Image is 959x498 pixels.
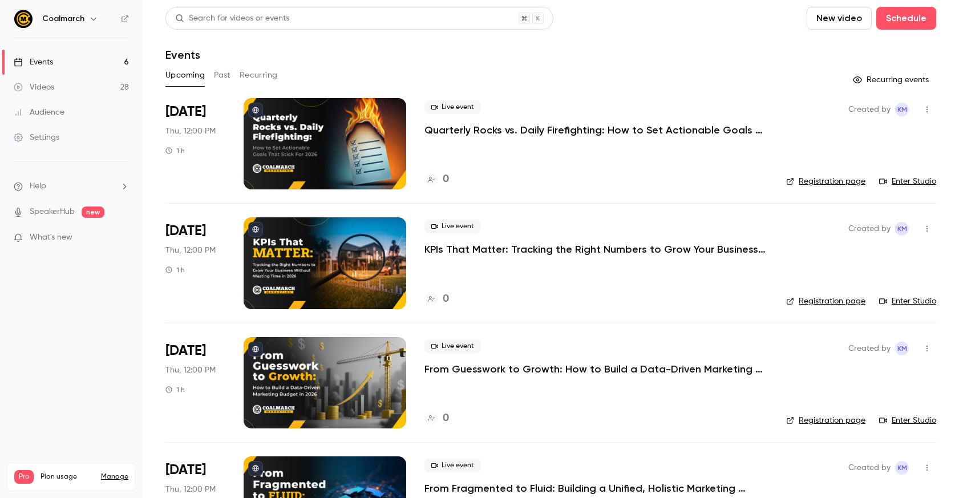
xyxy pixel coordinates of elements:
[165,125,216,137] span: Thu, 12:00 PM
[165,365,216,376] span: Thu, 12:00 PM
[443,172,449,187] h4: 0
[165,103,206,121] span: [DATE]
[165,222,206,240] span: [DATE]
[30,206,75,218] a: SpeakerHub
[165,385,185,394] div: 1 h
[424,172,449,187] a: 0
[424,220,481,233] span: Live event
[848,222,891,236] span: Created by
[14,180,129,192] li: help-dropdown-opener
[424,123,767,137] a: Quarterly Rocks vs. Daily Firefighting: How to Set Actionable Goals That Stick For 2026
[424,362,767,376] a: From Guesswork to Growth: How to Build a Data-Driven Marketing Budget in [DATE]
[42,13,84,25] h6: Coalmarch
[165,98,225,189] div: Sep 18 Thu, 12:00 PM (America/New York)
[14,56,53,68] div: Events
[424,100,481,114] span: Live event
[786,176,865,187] a: Registration page
[165,461,206,479] span: [DATE]
[41,472,94,481] span: Plan usage
[848,103,891,116] span: Created by
[443,291,449,307] h4: 0
[786,415,865,426] a: Registration page
[165,484,216,495] span: Thu, 12:00 PM
[424,242,767,256] a: KPIs That Matter: Tracking the Right Numbers to Grow Your Business Without Wasting Time in [DATE]
[214,66,230,84] button: Past
[165,66,205,84] button: Upcoming
[424,339,481,353] span: Live event
[424,481,767,495] a: From Fragmented to Fluid: Building a Unified, Holistic Marketing Strategy in [DATE]
[879,295,936,307] a: Enter Studio
[165,265,185,274] div: 1 h
[895,222,909,236] span: Katie McCaskill
[101,472,128,481] a: Manage
[14,107,64,118] div: Audience
[443,411,449,426] h4: 0
[165,342,206,360] span: [DATE]
[165,217,225,309] div: Oct 2 Thu, 12:00 PM (America/New York)
[424,291,449,307] a: 0
[879,176,936,187] a: Enter Studio
[165,337,225,428] div: Oct 16 Thu, 12:00 PM (America/New York)
[165,245,216,256] span: Thu, 12:00 PM
[82,207,104,218] span: new
[848,71,936,89] button: Recurring events
[895,342,909,355] span: Katie McCaskill
[424,411,449,426] a: 0
[895,461,909,475] span: Katie McCaskill
[165,48,200,62] h1: Events
[30,180,46,192] span: Help
[175,13,289,25] div: Search for videos or events
[897,342,907,355] span: KM
[807,7,872,30] button: New video
[424,459,481,472] span: Live event
[848,461,891,475] span: Created by
[240,66,278,84] button: Recurring
[879,415,936,426] a: Enter Studio
[897,103,907,116] span: KM
[786,295,865,307] a: Registration page
[14,470,34,484] span: Pro
[897,461,907,475] span: KM
[165,146,185,155] div: 1 h
[14,132,59,143] div: Settings
[848,342,891,355] span: Created by
[14,82,54,93] div: Videos
[895,103,909,116] span: Katie McCaskill
[897,222,907,236] span: KM
[14,10,33,28] img: Coalmarch
[30,232,72,244] span: What's new
[876,7,936,30] button: Schedule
